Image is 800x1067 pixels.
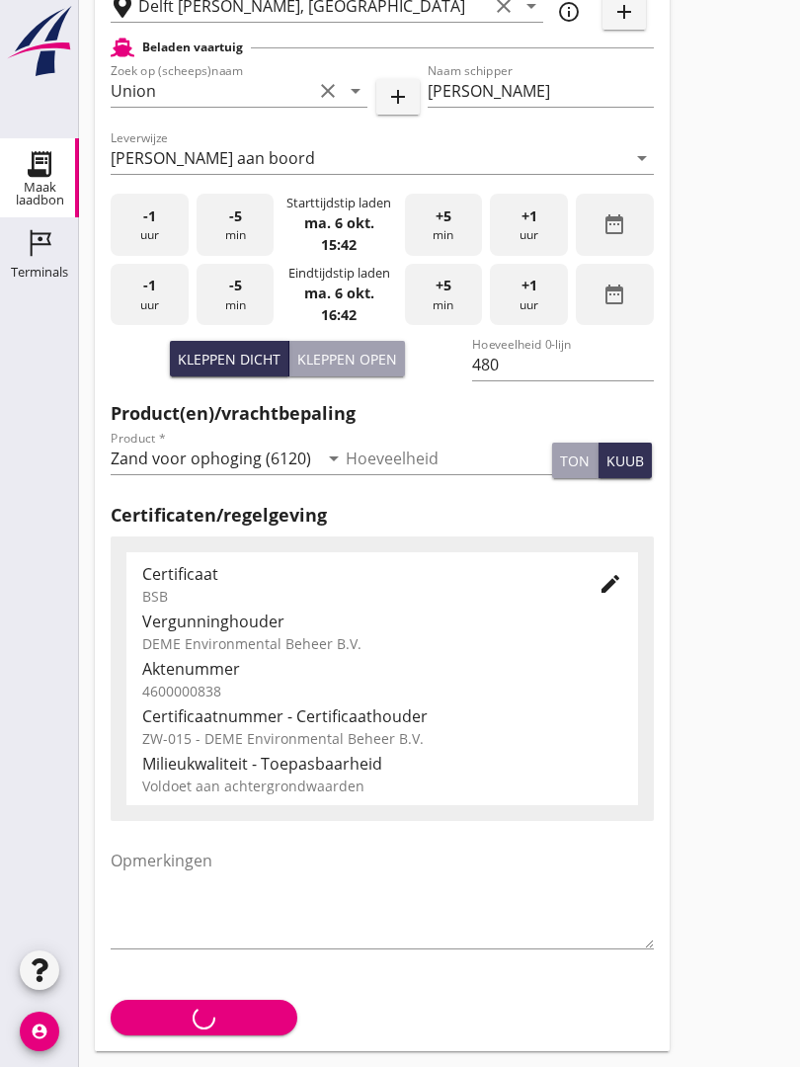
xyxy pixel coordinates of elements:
h2: Product(en)/vrachtbepaling [111,400,654,427]
i: date_range [602,212,626,236]
i: account_circle [20,1012,59,1051]
i: edit [599,572,622,596]
i: add [386,85,410,109]
div: BSB [142,586,567,607]
div: ton [560,451,590,471]
i: clear [316,79,340,103]
div: min [405,194,483,256]
div: min [405,264,483,326]
div: Starttijdstip laden [286,194,391,212]
input: Zoek op (scheeps)naam [111,75,312,107]
div: 4600000838 [142,681,622,701]
div: DEME Environmental Beheer B.V. [142,633,622,654]
button: ton [552,443,599,478]
i: arrow_drop_down [344,79,367,103]
div: [PERSON_NAME] aan boord [111,149,315,167]
div: Kleppen dicht [178,349,280,369]
div: Milieukwaliteit - Toepasbaarheid [142,752,622,776]
div: Aktenummer [142,657,622,681]
div: min [197,194,275,256]
div: min [197,264,275,326]
input: Hoeveelheid [346,443,553,474]
div: uur [490,264,568,326]
h2: Certificaten/regelgeving [111,502,654,529]
button: kuub [599,443,652,478]
span: -1 [143,205,156,227]
div: kuub [606,451,644,471]
strong: 16:42 [321,305,357,324]
span: +5 [436,275,451,296]
input: Naam schipper [428,75,654,107]
div: ZW-015 - DEME Environmental Beheer B.V. [142,728,622,749]
span: -5 [229,275,242,296]
strong: ma. 6 okt. [304,213,374,232]
button: Kleppen dicht [170,341,289,376]
span: -1 [143,275,156,296]
div: Vergunninghouder [142,610,622,633]
div: Certificaatnummer - Certificaathouder [142,704,622,728]
button: Kleppen open [289,341,405,376]
span: +1 [521,205,537,227]
div: Voldoet aan achtergrondwaarden [142,776,622,796]
div: Eindtijdstip laden [288,264,390,283]
span: -5 [229,205,242,227]
strong: 15:42 [321,235,357,254]
input: Product * [111,443,318,474]
span: +5 [436,205,451,227]
div: uur [111,264,189,326]
textarea: Opmerkingen [111,845,654,948]
i: arrow_drop_down [630,146,654,170]
strong: ma. 6 okt. [304,284,374,302]
div: uur [490,194,568,256]
i: arrow_drop_down [322,447,346,470]
div: uur [111,194,189,256]
img: logo-small.a267ee39.svg [4,5,75,78]
input: Hoeveelheid 0-lijn [472,349,653,380]
h2: Beladen vaartuig [142,39,243,56]
div: Terminals [11,266,68,279]
div: Kleppen open [297,349,397,369]
span: +1 [521,275,537,296]
i: date_range [602,283,626,306]
div: Certificaat [142,562,567,586]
